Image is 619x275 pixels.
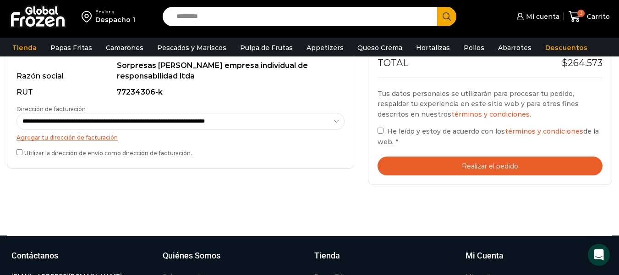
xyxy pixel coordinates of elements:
a: Tienda [8,39,41,56]
h3: Mi Cuenta [466,250,504,262]
abbr: requerido [395,138,398,146]
div: Open Intercom Messenger [588,244,610,266]
a: 3 Carrito [569,6,610,28]
a: términos y condiciones [451,110,530,118]
div: RUT [16,87,115,98]
input: He leído y estoy de acuerdo con lostérminos y condicionesde la web. * [378,128,383,134]
span: Mi cuenta [524,12,559,21]
span: Carrito [585,12,610,21]
a: Descuentos [541,39,592,56]
a: Abarrotes [493,39,536,56]
button: Search button [437,7,456,26]
span: 3 [577,10,585,17]
a: Agregar tu dirección de facturación [16,134,118,141]
a: Queso Crema [353,39,407,56]
a: Pescados y Mariscos [153,39,231,56]
button: Realizar el pedido [378,157,603,175]
a: Pollos [459,39,489,56]
bdi: 264.573 [562,57,603,68]
a: Camarones [101,39,148,56]
div: Enviar a [95,9,135,15]
a: Papas Fritas [46,39,97,56]
a: Hortalizas [411,39,455,56]
span: $ [562,57,568,68]
h3: Contáctanos [11,250,58,262]
a: Mi cuenta [514,7,559,26]
a: términos y condiciones [505,127,583,135]
label: Utilizar la dirección de envío como dirección de facturación. [16,147,345,157]
a: Mi Cuenta [466,250,608,271]
a: Tienda [314,250,456,271]
p: Tus datos personales se utilizarán para procesar tu pedido, respaldar tu experiencia en este siti... [378,89,603,119]
div: 77234306-k [117,87,340,98]
div: Sorpresas [PERSON_NAME] empresa individual de responsabilidad ltda [117,61,340,82]
div: Razón social [16,71,115,82]
span: He leído y estoy de acuerdo con los de la web. [378,127,599,146]
h3: Tienda [314,250,340,262]
div: Despacho 1 [95,15,135,24]
h3: Quiénes Somos [163,250,220,262]
label: Dirección de facturación [16,105,345,130]
a: Appetizers [302,39,348,56]
img: address-field-icon.svg [82,9,95,24]
th: Total [378,54,537,78]
select: Dirección de facturación [16,113,345,130]
a: Contáctanos [11,250,153,271]
a: Pulpa de Frutas [236,39,297,56]
a: Quiénes Somos [163,250,305,271]
input: Utilizar la dirección de envío como dirección de facturación. [16,149,22,155]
